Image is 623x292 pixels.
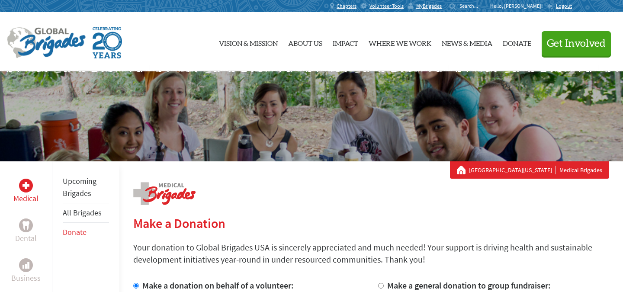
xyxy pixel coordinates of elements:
[369,19,431,64] a: Where We Work
[442,19,492,64] a: News & Media
[542,31,611,56] button: Get Involved
[19,179,33,193] div: Medical
[7,27,86,58] img: Global Brigades Logo
[133,215,609,231] h2: Make a Donation
[22,182,29,189] img: Medical
[15,218,37,244] a: DentalDental
[19,218,33,232] div: Dental
[547,39,606,49] span: Get Involved
[469,166,556,174] a: [GEOGRAPHIC_DATA][US_STATE]
[133,241,609,266] p: Your donation to Global Brigades USA is sincerely appreciated and much needed! Your support is dr...
[133,182,196,205] img: logo-medical.png
[333,19,358,64] a: Impact
[369,3,404,10] span: Volunteer Tools
[416,3,442,10] span: MyBrigades
[337,3,356,10] span: Chapters
[63,203,109,223] li: All Brigades
[387,280,551,291] label: Make a general donation to group fundraiser:
[22,221,29,229] img: Dental
[219,19,278,64] a: Vision & Mission
[490,3,547,10] p: Hello, [PERSON_NAME]!
[457,166,602,174] div: Medical Brigades
[19,258,33,272] div: Business
[142,280,294,291] label: Make a donation on behalf of a volunteer:
[93,27,122,58] img: Global Brigades Celebrating 20 Years
[459,3,484,9] input: Search...
[63,176,96,198] a: Upcoming Brigades
[63,223,109,242] li: Donate
[13,193,39,205] p: Medical
[13,179,39,205] a: MedicalMedical
[15,232,37,244] p: Dental
[63,208,102,218] a: All Brigades
[503,19,531,64] a: Donate
[63,172,109,203] li: Upcoming Brigades
[22,262,29,269] img: Business
[11,258,41,284] a: BusinessBusiness
[63,227,87,237] a: Donate
[288,19,322,64] a: About Us
[556,3,572,9] span: Logout
[547,3,572,10] a: Logout
[11,272,41,284] p: Business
